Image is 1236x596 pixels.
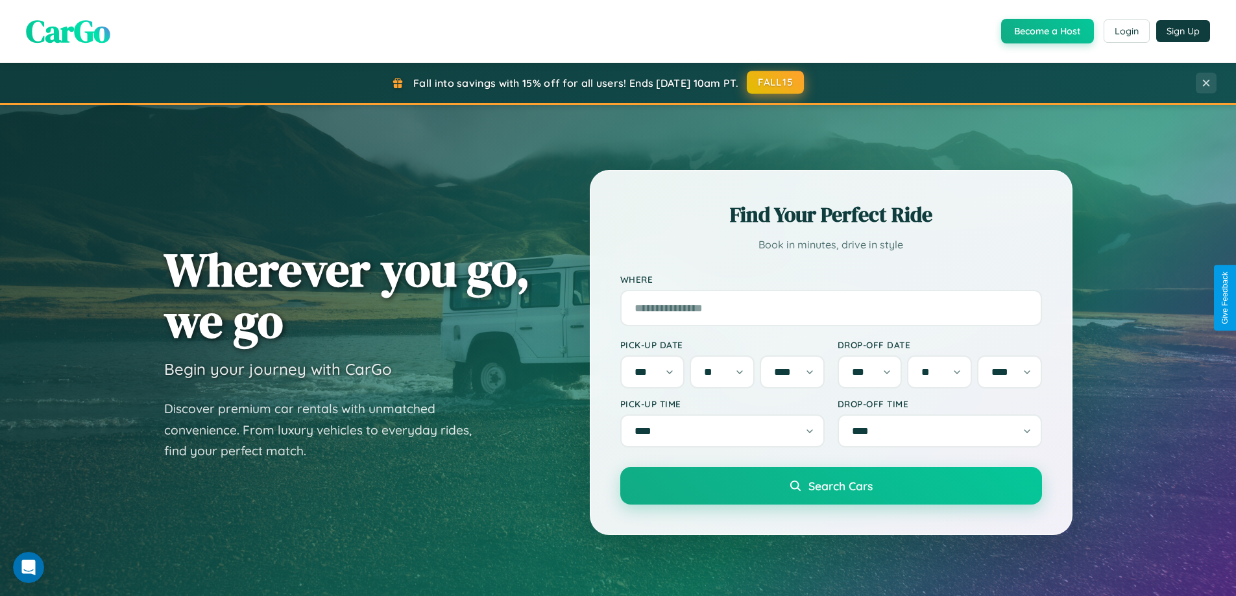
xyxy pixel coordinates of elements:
span: Search Cars [808,479,873,493]
label: Drop-off Date [838,339,1042,350]
button: Search Cars [620,467,1042,505]
h3: Begin your journey with CarGo [164,359,392,379]
h2: Find Your Perfect Ride [620,200,1042,229]
p: Discover premium car rentals with unmatched convenience. From luxury vehicles to everyday rides, ... [164,398,489,462]
p: Book in minutes, drive in style [620,235,1042,254]
span: CarGo [26,10,110,53]
span: Fall into savings with 15% off for all users! Ends [DATE] 10am PT. [413,77,738,89]
button: Login [1104,19,1150,43]
div: Give Feedback [1220,272,1230,324]
h1: Wherever you go, we go [164,244,530,346]
label: Pick-up Time [620,398,825,409]
label: Pick-up Date [620,339,825,350]
label: Drop-off Time [838,398,1042,409]
button: FALL15 [747,71,804,94]
iframe: Intercom live chat [13,552,44,583]
label: Where [620,274,1042,285]
button: Sign Up [1156,20,1210,42]
button: Become a Host [1001,19,1094,43]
